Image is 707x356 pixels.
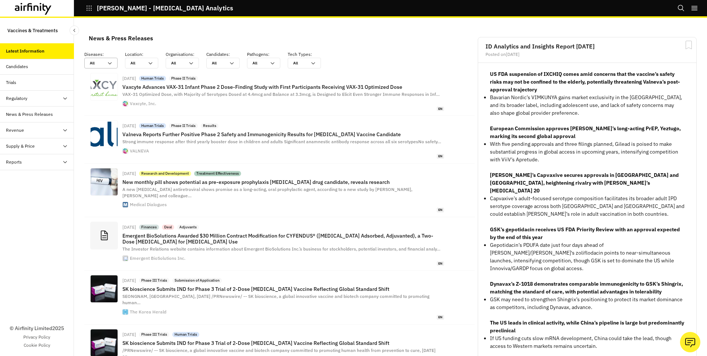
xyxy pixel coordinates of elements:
span: en [437,107,444,111]
div: VALNEVA [130,149,149,153]
p: SK bioscience Submits IND for Phase 3 Trial of 2-Dose [MEDICAL_DATA] Vaccine Reflecting Global St... [122,340,444,346]
p: Vaccines & Treatments [7,24,58,37]
span: VAX-31 Optimized Dose, with Majority of Serotypes Dosed at 4.4mcg and Balance at 3.3mcg, is Desig... [122,91,440,97]
a: [DATE]Phase III TrialsSubmission of ApplicationSK bioscience Submits IND for Phase 3 Trial of 2-D... [84,271,475,324]
p: Tech Types : [288,51,328,58]
p: Phase II Trials [171,76,196,81]
svg: Bookmark Report [684,40,693,50]
div: [DATE] [122,278,136,283]
div: Regulatory [6,95,27,102]
strong: European Commission approves [PERSON_NAME]’s long-acting PrEP, Yeztugo, marking its second global... [490,125,681,140]
strong: US FDA suspension of IXCHIQ comes amid concerns that the vaccine’s safety risks may not be confin... [490,71,680,93]
img: favicon.ico [123,101,128,106]
button: [PERSON_NAME] - [MEDICAL_DATA] Analytics [86,2,233,14]
div: News & Press Releases [89,33,153,44]
strong: Dynavax’s Z-1018 demonstrates comparable immunogenicity to GSK’s Shingrix, matching the standard ... [490,281,683,295]
span: en [437,208,444,212]
p: Gepotidacin’s PDUFA date just four days ahead of [PERSON_NAME]/[PERSON_NAME]'s zoliflodacin point... [490,241,684,272]
div: Reports [6,159,22,165]
p: Human Trials [141,123,164,128]
button: Close Sidebar [70,26,79,35]
div: Emergent BioSolutions Inc. [130,256,185,261]
div: The Korea Herald [130,310,166,314]
div: [DATE] [122,225,136,229]
button: Search [677,2,685,14]
strong: The US leads in clinical activity, while China’s pipeline is large but predominantly preclinical [490,319,684,334]
a: Cookie Policy [24,342,50,349]
button: Ask our analysts [680,332,700,352]
p: Research and Development [141,171,189,176]
div: Supply & Price [6,143,35,150]
p: Phase III Trials [141,278,167,283]
a: [DATE]Research and DevelopmentTreatment EffectivenessNew monthly pill shows potential as pre-expo... [84,164,475,217]
div: Candidates [6,63,28,70]
p: Treatment Effectiveness [196,171,239,176]
p: With five pending approvals and three filings planned, Gilead is poised to make substantial progr... [490,140,684,164]
strong: GSK’s gepotidacin receives US FDA Priority Review with an approval expected by the end of this year [490,226,680,241]
span: en [437,261,444,266]
span: Strong immune response after third yearly booster dose in children and adults Significant anamnes... [122,139,441,144]
p: Finances [141,225,157,230]
img: favicon.ico [123,202,128,207]
p: Phase II Trials [171,123,196,128]
p: Organisations : [166,51,206,58]
div: News & Press Releases [6,111,53,118]
p: Deal [164,225,172,230]
div: [DATE] [122,76,136,81]
p: Bavarian Nordic’s VIMKUNYA gains market exclusivity in the [GEOGRAPHIC_DATA], and its broader lab... [490,94,684,117]
a: [DATE]Human TrialsPhase II TrialsResultsValneva Reports Further Positive Phase 2 Safety and Immun... [84,116,475,163]
div: Trials [6,79,16,86]
span: A new [MEDICAL_DATA] antiretroviral shows promise as a long-acting, oral prophylactic agent, acco... [122,187,412,198]
p: Vaxcyte Advances VAX-31 Infant Phase 2 Dose-Finding Study with First Participants Receiving VAX-3... [122,84,444,90]
span: SEONGNAM, [GEOGRAPHIC_DATA], [DATE] /PRNewswire/ -- SK bioscience, a global innovative vaccine an... [122,293,429,305]
img: favicon.ico [123,309,128,315]
p: Submission of Application [175,278,220,283]
p: Emergent BioSolutions Awarded $30 Million Contract Modification for CYFENDUS® ([MEDICAL_DATA] Ads... [122,233,444,245]
p: Adjuvants [179,225,197,230]
p: Candidates : [206,51,247,58]
div: [DATE] [122,171,136,176]
p: © Airfinity Limited 2025 [10,325,64,332]
img: 7c0fe2be-057f-4a85-b783-cb22e2d6f94d [91,73,118,100]
p: SK bioscience Submits IND for Phase 3 Trial of 2-Dose [MEDICAL_DATA] Vaccine Reflecting Global St... [122,286,444,292]
a: [DATE]Human TrialsPhase II TrialsVaxcyte Advances VAX-31 Infant Phase 2 Dose-Finding Study with F... [84,68,475,116]
div: [DATE] [122,124,136,128]
p: Valneva Reports Further Positive Phase 2 Safety and Immunogenicity Results for [MEDICAL_DATA] Vac... [122,131,444,137]
img: favicons.png [123,256,128,261]
strong: [PERSON_NAME]’s Capvaxive secures approvals in [GEOGRAPHIC_DATA] and [GEOGRAPHIC_DATA], heighteni... [490,172,679,194]
div: Posted on [DATE] [486,52,689,57]
p: Capvaxive’s adult-focused serotype composition facilitates its broader adult IPD serotype coverag... [490,195,684,218]
p: New monthly pill shows potential as pre-exposure prophylaxis [MEDICAL_DATA] drug candidate, revea... [122,179,444,185]
p: Location : [125,51,166,58]
p: Pathogens : [247,51,288,58]
p: Human Trials [141,76,164,81]
img: 294564-hiv.jpg [91,168,118,195]
p: Human Trials [175,332,197,337]
img: favicon.ico [123,148,128,154]
h2: ID Analytics and Insights Report [DATE] [486,43,689,49]
p: GSK may need to strengthen Shingrix’s positioning to protect its market dominance as competitors,... [490,296,684,311]
img: 04f398df-96ac-4b7a-8544-2a2ce2495778 [91,121,118,148]
p: Diseases : [84,51,125,58]
div: [DATE] [122,332,136,337]
a: [DATE]FinancesDealAdjuvantsEmergent BioSolutions Awarded $30 Million Contract Modification for CY... [84,217,475,271]
div: Vaxcyte, Inc. [130,101,156,106]
img: AEN2202509022020032471.b459d04faf63477686d7c060ce4740fe_T1.jpg [91,275,118,302]
div: Latest Information [6,48,44,54]
p: Results [203,123,216,128]
span: en [437,154,444,159]
span: en [437,315,444,320]
span: The Investor Relations website contains information about Emergent BioSolutions Inc.’s business f... [122,246,440,252]
div: Medical Dialogues [130,202,167,207]
div: Revenue [6,127,24,134]
p: Phase III Trials [141,332,167,337]
a: Privacy Policy [23,334,50,340]
p: [PERSON_NAME] - [MEDICAL_DATA] Analytics [97,5,233,11]
p: If US funding cuts slow mRNA development, China could take the lead, though access to Western mar... [490,335,684,350]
